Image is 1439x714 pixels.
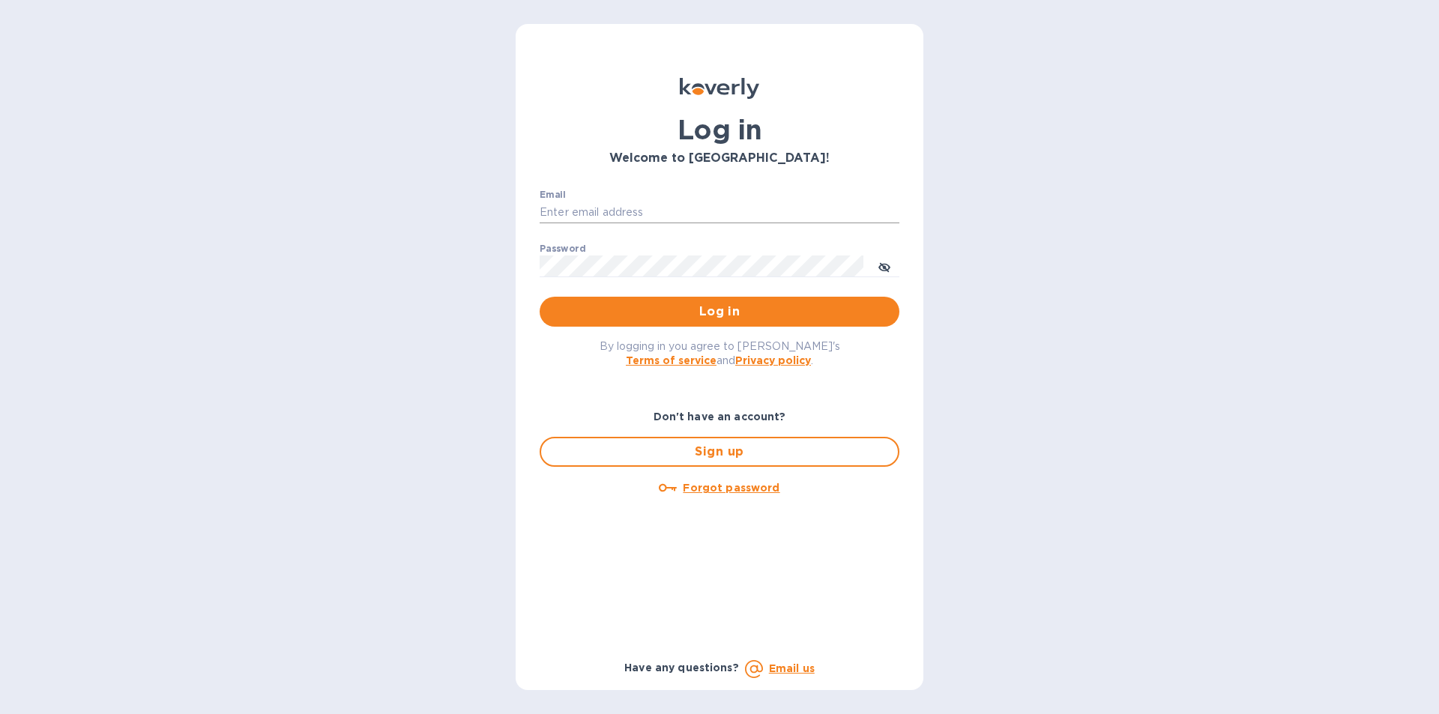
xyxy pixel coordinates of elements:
[654,411,786,423] b: Don't have an account?
[540,297,899,327] button: Log in
[600,340,840,366] span: By logging in you agree to [PERSON_NAME]'s and .
[624,662,739,674] b: Have any questions?
[540,244,585,253] label: Password
[869,251,899,281] button: toggle password visibility
[553,443,886,461] span: Sign up
[735,354,811,366] a: Privacy policy
[540,151,899,166] h3: Welcome to [GEOGRAPHIC_DATA]!
[680,78,759,99] img: Koverly
[683,482,779,494] u: Forgot password
[552,303,887,321] span: Log in
[540,114,899,145] h1: Log in
[540,437,899,467] button: Sign up
[540,190,566,199] label: Email
[540,202,899,224] input: Enter email address
[626,354,717,366] a: Terms of service
[769,662,815,674] a: Email us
